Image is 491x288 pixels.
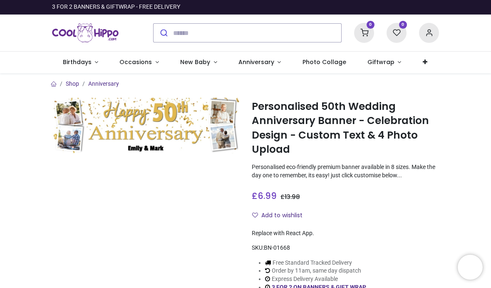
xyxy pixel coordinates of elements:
span: BN-01668 [264,244,290,251]
a: New Baby [170,52,228,73]
iframe: Customer reviews powered by Trustpilot [264,3,439,11]
div: Replace with React App. [252,229,439,238]
li: Express Delivery Available [265,275,382,283]
button: Add to wishlistAdd to wishlist [252,209,310,223]
i: Add to wishlist [252,212,258,218]
a: Shop [66,80,79,87]
span: New Baby [180,58,210,66]
span: Anniversary [238,58,274,66]
li: Free Standard Tracked Delivery [265,259,382,267]
span: Photo Collage [303,58,346,66]
p: Personalised eco-friendly premium banner available in 8 sizes. Make the day one to remember, its ... [252,163,439,179]
sup: 0 [367,21,374,29]
a: Occasions [109,52,170,73]
span: Giftwrap [367,58,394,66]
span: 13.98 [285,193,300,201]
button: Submit [154,24,173,42]
span: 6.99 [258,190,277,202]
a: Anniversary [228,52,292,73]
h1: Personalised 50th Wedding Anniversary Banner - Celebration Design - Custom Text & 4 Photo Upload [252,99,439,156]
span: Birthdays [63,58,92,66]
a: Logo of Cool Hippo [52,21,119,45]
div: SKU: [252,244,439,252]
div: 3 FOR 2 BANNERS & GIFTWRAP - FREE DELIVERY [52,3,180,11]
a: Anniversary [88,80,119,87]
img: Personalised 50th Wedding Anniversary Banner - Celebration Design - Custom Text & 4 Photo Upload [52,98,239,154]
iframe: Brevo live chat [458,255,483,280]
span: £ [252,190,277,202]
a: Birthdays [52,52,109,73]
li: Order by 11am, same day dispatch [265,267,382,275]
img: Cool Hippo [52,21,119,45]
span: Occasions [119,58,152,66]
span: £ [280,193,300,201]
a: 0 [354,29,374,36]
a: Giftwrap [357,52,412,73]
a: 0 [387,29,407,36]
sup: 0 [399,21,407,29]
